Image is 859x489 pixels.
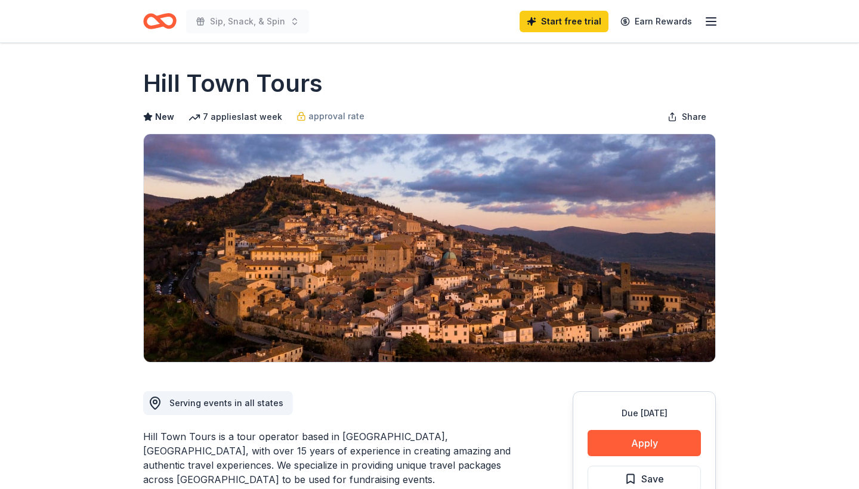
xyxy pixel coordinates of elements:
div: Hill Town Tours is a tour operator based in [GEOGRAPHIC_DATA], [GEOGRAPHIC_DATA], with over 15 ye... [143,429,515,487]
h1: Hill Town Tours [143,67,323,100]
button: Share [658,105,716,129]
span: Serving events in all states [169,398,283,408]
span: Share [682,110,706,124]
a: approval rate [296,109,364,123]
img: Image for Hill Town Tours [144,134,715,362]
span: Save [641,471,664,487]
div: 7 applies last week [189,110,282,124]
span: Sip, Snack, & Spin [210,14,285,29]
a: Start free trial [520,11,608,32]
span: approval rate [308,109,364,123]
a: Earn Rewards [613,11,699,32]
button: Apply [588,430,701,456]
div: Due [DATE] [588,406,701,420]
span: New [155,110,174,124]
button: Sip, Snack, & Spin [186,10,309,33]
a: Home [143,7,177,35]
